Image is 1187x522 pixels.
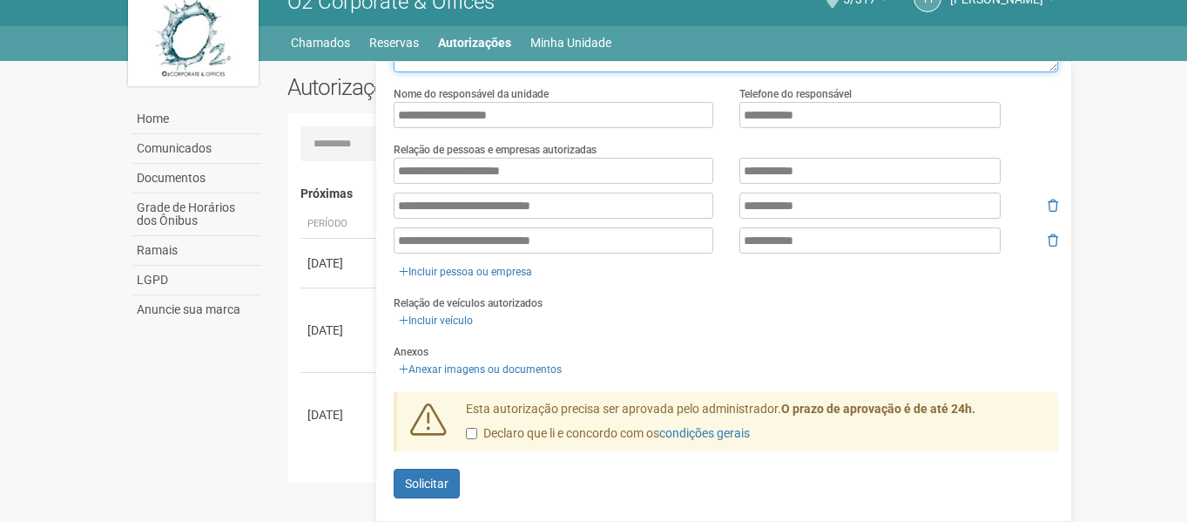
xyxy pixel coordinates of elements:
[394,262,537,281] a: Incluir pessoa ou empresa
[394,469,460,498] button: Solicitar
[530,31,611,55] a: Minha Unidade
[405,477,448,491] span: Solicitar
[394,295,543,311] label: Relação de veículos autorizados
[438,31,511,55] a: Autorizações
[300,210,379,239] th: Período
[132,236,261,266] a: Ramais
[394,311,478,330] a: Incluir veículo
[1048,234,1058,247] i: Remover
[132,164,261,193] a: Documentos
[1048,200,1058,212] i: Remover
[132,105,261,134] a: Home
[307,406,372,424] div: [DATE]
[466,428,477,439] input: Declaro que li e concordo com oscondições gerais
[307,322,372,339] div: [DATE]
[781,402,975,416] strong: O prazo de aprovação é de até 24h.
[287,74,660,100] h2: Autorizações
[300,187,1047,200] h4: Próximas
[453,401,1059,451] div: Esta autorização precisa ser aprovada pelo administrador.
[369,31,419,55] a: Reservas
[291,31,350,55] a: Chamados
[466,425,750,443] label: Declaro que li e concordo com os
[307,254,372,272] div: [DATE]
[659,426,750,440] a: condições gerais
[394,344,428,360] label: Anexos
[394,142,597,158] label: Relação de pessoas e empresas autorizadas
[394,86,549,102] label: Nome do responsável da unidade
[132,134,261,164] a: Comunicados
[132,266,261,295] a: LGPD
[132,193,261,236] a: Grade de Horários dos Ônibus
[739,86,852,102] label: Telefone do responsável
[394,360,567,379] a: Anexar imagens ou documentos
[132,295,261,324] a: Anuncie sua marca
